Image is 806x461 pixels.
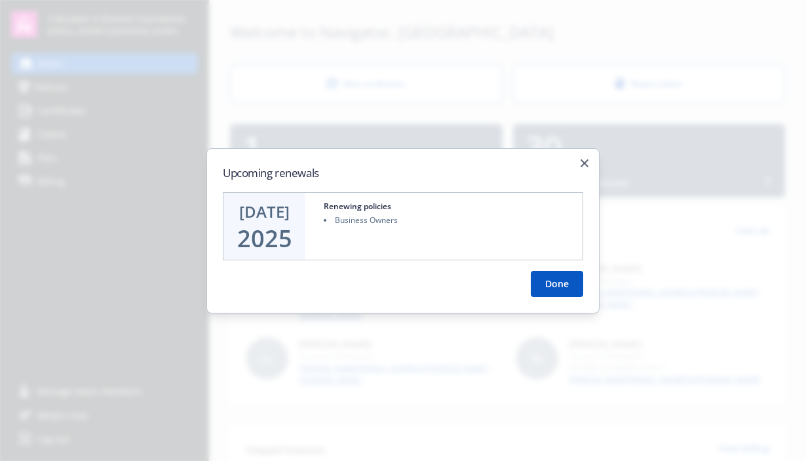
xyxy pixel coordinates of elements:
[223,164,583,181] h2: Upcoming renewals
[239,201,290,223] div: [DATE]
[531,271,583,297] button: Done
[237,226,292,252] div: 2025
[324,214,575,226] li: Business Owners
[324,201,391,212] div: Renewing policies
